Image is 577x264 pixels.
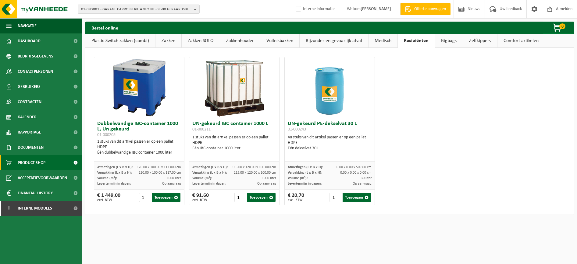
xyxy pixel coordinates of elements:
span: 1000 liter [262,176,276,180]
div: HDPE [192,140,276,146]
a: Bijzonder en gevaarlijk afval [300,34,368,48]
button: Toevoegen [247,193,276,202]
span: excl. BTW [97,198,120,202]
img: 01-000205 [109,57,169,118]
input: 1 [234,193,247,202]
span: Product Shop [18,155,45,170]
span: I [6,201,12,216]
div: Één dubbelwandige IBC container 1000 liter [97,150,181,155]
h3: UN-gekeurd PE-dekselvat 30 L [288,121,372,133]
span: Dashboard [18,33,41,49]
button: Toevoegen [152,193,180,202]
span: Acceptatievoorwaarden [18,170,67,186]
span: Kalender [18,109,37,125]
input: 1 [139,193,151,202]
span: 0 [559,23,565,29]
div: € 91,60 [192,193,209,202]
span: Navigatie [18,18,37,33]
span: 1000 liter [167,176,181,180]
div: 1 stuks van dit artikel passen er op een pallet [192,135,276,151]
span: Volume (m³): [192,176,212,180]
div: Één dekselvat 30 L [288,146,372,151]
span: excl. BTW [192,198,209,202]
div: HDPE [97,144,181,150]
a: Zakken [155,34,181,48]
span: Offerte aanvragen [413,6,447,12]
a: Comfort artikelen [497,34,545,48]
div: 48 stuks van dit artikel passen er op een pallet [288,135,372,151]
a: Offerte aanvragen [400,3,451,15]
strong: [PERSON_NAME] [361,7,391,11]
img: 01-000211 [204,57,265,118]
span: Volume (m³): [97,176,117,180]
a: Zelfkippers [463,34,497,48]
span: 30 liter [361,176,372,180]
span: 115.00 x 120.00 x 100.000 cm [232,165,276,169]
a: Vuilnisbakken [260,34,299,48]
div: 1 stuks van dit artikel passen er op een pallet [97,139,181,155]
span: Levertermijn in dagen: [288,182,322,186]
span: 01-000211 [192,127,211,132]
span: Contactpersonen [18,64,53,79]
span: Levertermijn in dagen: [97,182,131,186]
a: Medisch [369,34,397,48]
span: Contracten [18,94,41,109]
img: 01-000243 [299,57,360,118]
div: € 20,70 [288,193,304,202]
h3: Dubbelwandige IBC-container 1000 L, Un gekeurd [97,121,181,137]
h2: Bestel online [85,22,124,33]
span: Op aanvraag [353,182,372,186]
span: Verpakking (L x B x H): [192,171,227,175]
button: Toevoegen [343,193,371,202]
span: 01-000205 [97,133,116,137]
label: Interne informatie [294,5,335,14]
div: HDPE [288,140,372,146]
div: € 1 449,00 [97,193,120,202]
span: 01-000243 [288,127,306,132]
span: Verpakking (L x B x H): [97,171,132,175]
input: 1 [329,193,342,202]
span: 0.00 x 0.00 x 0.00 cm [340,171,372,175]
span: Afmetingen (L x B x H): [97,165,133,169]
span: 115.00 x 120.00 x 100.00 cm [234,171,276,175]
div: Één IBC-container 1000 liter [192,146,276,151]
span: Bedrijfsgegevens [18,49,53,64]
span: Financial History [18,186,53,201]
span: Levertermijn in dagen: [192,182,226,186]
a: Recipiënten [398,34,435,48]
span: Volume (m³): [288,176,308,180]
a: Zakken SOLO [182,34,220,48]
span: Op aanvraag [162,182,181,186]
h3: UN-gekeurd IBC container 1000 L [192,121,276,133]
span: Rapportage [18,125,41,140]
span: Gebruikers [18,79,41,94]
a: Plastic Switch zakken (combi) [85,34,155,48]
a: Zakkenhouder [220,34,260,48]
button: 01-093081 - GARAGE CARROSSERIE ANTOINE - 9500 GERAARDSBERGEN, [STREET_ADDRESS] [78,5,200,14]
span: Afmetingen (L x B x H): [192,165,228,169]
span: Verpakking (L x B x H): [288,171,322,175]
span: 01-093081 - GARAGE CARROSSERIE ANTOINE - 9500 GERAARDSBERGEN, [STREET_ADDRESS] [81,5,191,14]
span: 120.00 x 100.00 x 117.00 cm [139,171,181,175]
span: 0.00 x 0.00 x 50.800 cm [337,165,372,169]
span: excl. BTW [288,198,304,202]
button: 0 [543,22,573,34]
span: Documenten [18,140,44,155]
span: Afmetingen (L x B x H): [288,165,323,169]
span: Op aanvraag [257,182,276,186]
span: 120.00 x 100.00 x 117.000 cm [137,165,181,169]
a: Bigbags [435,34,463,48]
span: Interne modules [18,201,52,216]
